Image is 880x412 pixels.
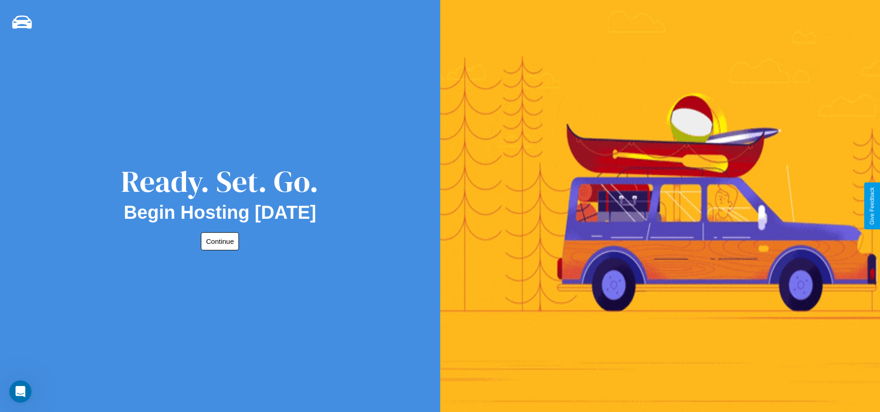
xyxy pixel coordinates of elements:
div: Ready. Set. Go. [121,161,319,202]
button: Continue [201,232,239,250]
div: Give Feedback [869,187,875,225]
h2: Begin Hosting [DATE] [124,202,316,223]
iframe: Intercom live chat [9,380,32,403]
